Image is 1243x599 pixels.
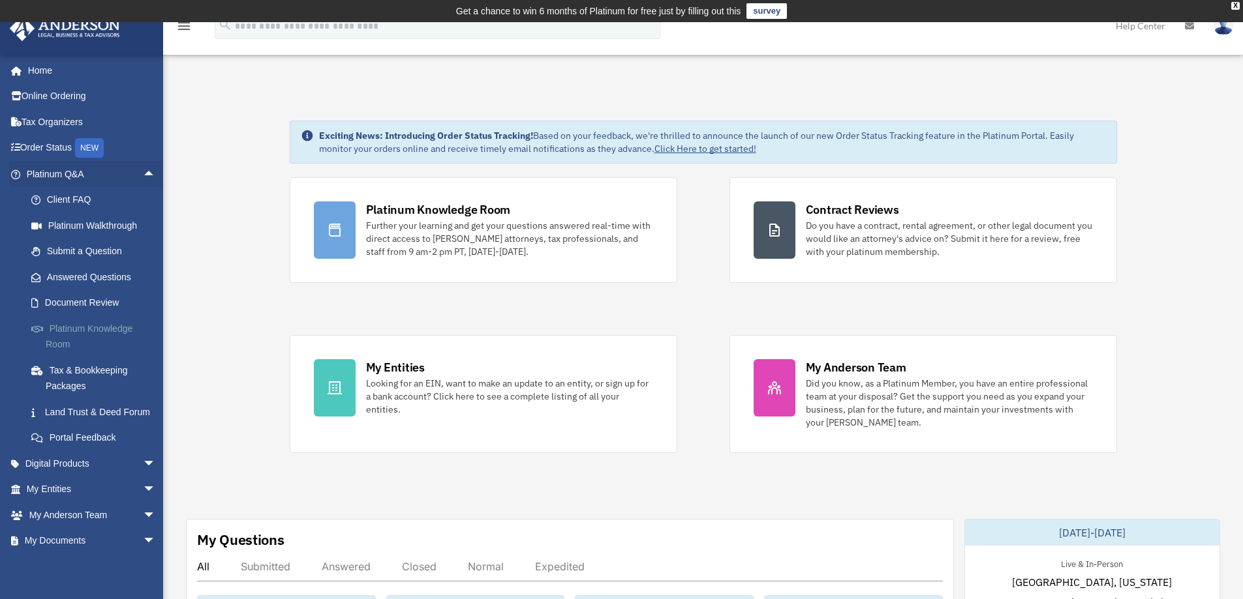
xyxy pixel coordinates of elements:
[9,57,169,83] a: Home
[18,290,176,316] a: Document Review
[806,377,1093,429] div: Did you know, as a Platinum Member, you have an entire professional team at your disposal? Get th...
[143,553,169,580] span: arrow_drop_down
[18,239,176,265] a: Submit a Question
[6,16,124,41] img: Anderson Advisors Platinum Portal
[143,476,169,503] span: arrow_drop_down
[143,528,169,555] span: arrow_drop_down
[9,502,176,528] a: My Anderson Teamarrow_drop_down
[9,135,176,162] a: Order StatusNEW
[18,425,176,451] a: Portal Feedback
[1012,574,1172,590] span: [GEOGRAPHIC_DATA], [US_STATE]
[18,187,176,213] a: Client FAQ
[176,18,192,34] i: menu
[290,335,677,453] a: My Entities Looking for an EIN, want to make an update to an entity, or sign up for a bank accoun...
[366,201,511,218] div: Platinum Knowledge Room
[746,3,787,19] a: survey
[18,315,176,357] a: Platinum Knowledge Room
[9,161,176,187] a: Platinum Q&Aarrow_drop_up
[290,177,677,283] a: Platinum Knowledge Room Further your learning and get your questions answered real-time with dire...
[729,177,1117,283] a: Contract Reviews Do you have a contract, rental agreement, or other legal document you would like...
[366,219,653,258] div: Further your learning and get your questions answered real-time with direct access to [PERSON_NAM...
[18,212,176,239] a: Platinum Walkthrough
[218,18,232,32] i: search
[1051,556,1133,570] div: Live & In-Person
[806,219,1093,258] div: Do you have a contract, rental agreement, or other legal document you would like an attorney's ad...
[9,450,176,476] a: Digital Productsarrow_drop_down
[18,357,176,399] a: Tax & Bookkeeping Packages
[456,3,741,19] div: Get a chance to win 6 months of Platinum for free just by filling out this
[402,560,437,573] div: Closed
[241,560,290,573] div: Submitted
[319,130,533,141] strong: Exciting News: Introducing Order Status Tracking!
[366,377,653,416] div: Looking for an EIN, want to make an update to an entity, or sign up for a bank account? Click her...
[1214,16,1233,35] img: User Pic
[366,359,425,375] div: My Entities
[197,560,209,573] div: All
[18,399,176,425] a: Land Trust & Deed Forum
[322,560,371,573] div: Answered
[9,553,176,579] a: Online Learningarrow_drop_down
[965,519,1220,546] div: [DATE]-[DATE]
[197,530,284,549] div: My Questions
[9,528,176,554] a: My Documentsarrow_drop_down
[806,201,899,218] div: Contract Reviews
[535,560,585,573] div: Expedited
[319,129,1106,155] div: Based on your feedback, we're thrilled to announce the launch of our new Order Status Tracking fe...
[806,359,906,375] div: My Anderson Team
[9,109,176,135] a: Tax Organizers
[18,264,176,290] a: Answered Questions
[176,23,192,34] a: menu
[143,450,169,477] span: arrow_drop_down
[1231,2,1240,10] div: close
[9,83,176,110] a: Online Ordering
[468,560,504,573] div: Normal
[654,143,756,154] a: Click Here to get started!
[9,476,176,503] a: My Entitiesarrow_drop_down
[143,502,169,529] span: arrow_drop_down
[143,161,169,188] span: arrow_drop_up
[75,138,104,158] div: NEW
[729,335,1117,453] a: My Anderson Team Did you know, as a Platinum Member, you have an entire professional team at your...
